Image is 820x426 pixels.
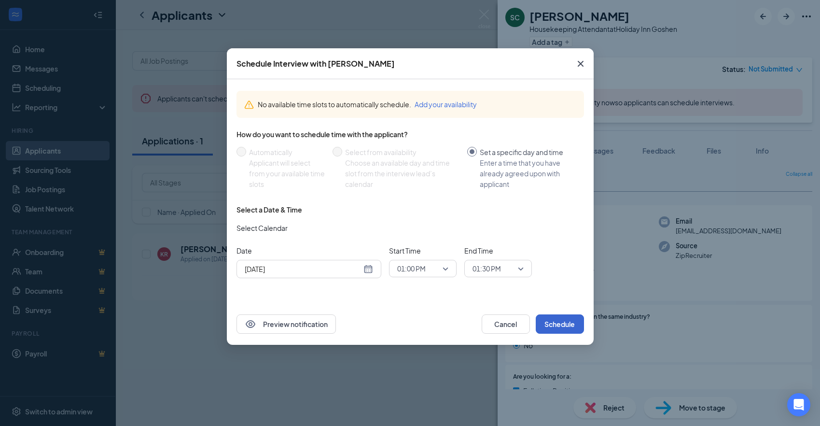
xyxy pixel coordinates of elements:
[568,48,594,79] button: Close
[480,147,576,157] div: Set a specific day and time
[787,393,810,416] div: Open Intercom Messenger
[236,314,336,334] button: EyePreview notification
[249,147,325,157] div: Automatically
[575,58,586,70] svg: Cross
[345,147,459,157] div: Select from availability
[397,261,426,276] span: 01:00 PM
[236,129,584,139] div: How do you want to schedule time with the applicant?
[482,314,530,334] button: Cancel
[464,245,532,256] span: End Time
[415,99,477,110] button: Add your availability
[236,205,302,214] div: Select a Date & Time
[245,318,256,330] svg: Eye
[345,157,459,189] div: Choose an available day and time slot from the interview lead’s calendar
[389,245,457,256] span: Start Time
[236,223,288,233] span: Select Calendar
[258,99,576,110] div: No available time slots to automatically schedule.
[480,157,576,189] div: Enter a time that you have already agreed upon with applicant
[249,157,325,189] div: Applicant will select from your available time slots
[236,58,395,69] div: Schedule Interview with [PERSON_NAME]
[244,100,254,110] svg: Warning
[536,314,584,334] button: Schedule
[473,261,501,276] span: 01:30 PM
[236,245,381,256] span: Date
[245,264,361,274] input: Aug 26, 2025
